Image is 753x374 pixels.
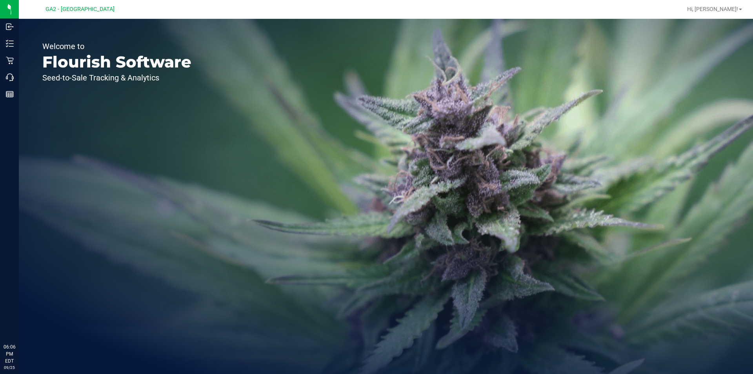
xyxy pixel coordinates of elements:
inline-svg: Call Center [6,73,14,81]
p: Flourish Software [42,54,191,70]
p: 06:06 PM EDT [4,343,15,365]
p: Seed-to-Sale Tracking & Analytics [42,74,191,82]
inline-svg: Retail [6,57,14,64]
p: 09/25 [4,365,15,370]
inline-svg: Inventory [6,40,14,47]
iframe: Resource center [8,311,31,335]
inline-svg: Inbound [6,23,14,31]
inline-svg: Reports [6,90,14,98]
span: Hi, [PERSON_NAME]! [687,6,738,12]
span: GA2 - [GEOGRAPHIC_DATA] [45,6,115,13]
p: Welcome to [42,42,191,50]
